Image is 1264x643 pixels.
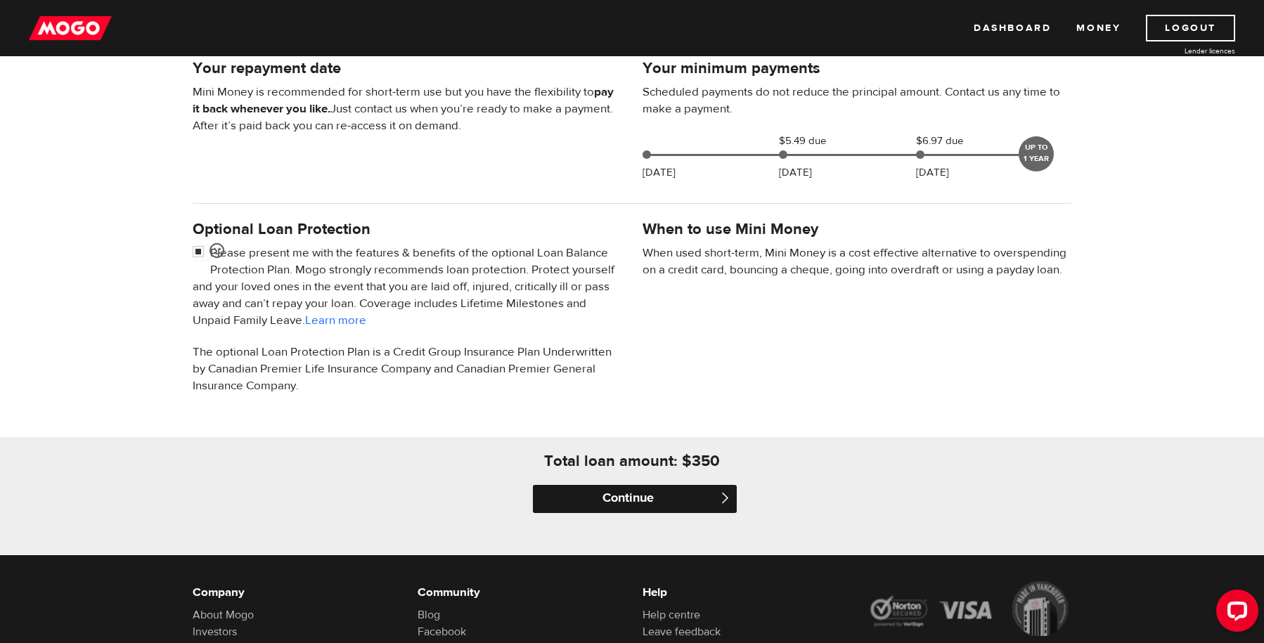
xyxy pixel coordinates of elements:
a: About Mogo [193,608,254,622]
p: Please present me with the features & benefits of the optional Loan Balance Protection Plan. Mogo... [193,245,621,329]
a: Logout [1146,15,1235,41]
h6: Community [418,584,621,601]
a: Learn more [305,313,366,328]
input: <span class="smiley-face happy"></span> [193,245,210,262]
a: Investors [193,625,237,639]
a: Blog [418,608,440,622]
iframe: LiveChat chat widget [1205,584,1264,643]
h4: 350 [692,451,720,471]
h4: Your repayment date [193,58,621,78]
h6: Help [643,584,846,601]
p: Mini Money is recommended for short-term use but you have the flexibility to Just contact us when... [193,84,621,134]
a: Lender licences [1130,46,1235,56]
h4: When to use Mini Money [643,219,818,239]
a: Money [1076,15,1121,41]
h4: Optional Loan Protection [193,219,621,239]
p: [DATE] [779,164,812,181]
a: Leave feedback [643,625,721,639]
img: legal-icons-92a2ffecb4d32d839781d1b4e4802d7b.png [868,581,1071,636]
span: $6.97 due [916,133,986,150]
input: Continue [533,485,737,513]
a: Facebook [418,625,466,639]
a: Dashboard [974,15,1051,41]
a: Help centre [643,608,700,622]
p: [DATE] [916,164,949,181]
span:  [719,492,731,504]
img: mogo_logo-11ee424be714fa7cbb0f0f49df9e16ec.png [29,15,112,41]
h4: Total loan amount: $ [544,451,692,471]
span: $5.49 due [779,133,849,150]
div: UP TO 1 YEAR [1019,136,1054,171]
b: pay it back whenever you like. [193,84,614,117]
p: Scheduled payments do not reduce the principal amount. Contact us any time to make a payment. [643,84,1071,117]
p: When used short-term, Mini Money is a cost effective alternative to overspending on a credit card... [643,245,1071,278]
h4: Your minimum payments [643,58,1071,78]
h6: Company [193,584,396,601]
p: [DATE] [643,164,676,181]
p: The optional Loan Protection Plan is a Credit Group Insurance Plan Underwritten by Canadian Premi... [193,344,621,394]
